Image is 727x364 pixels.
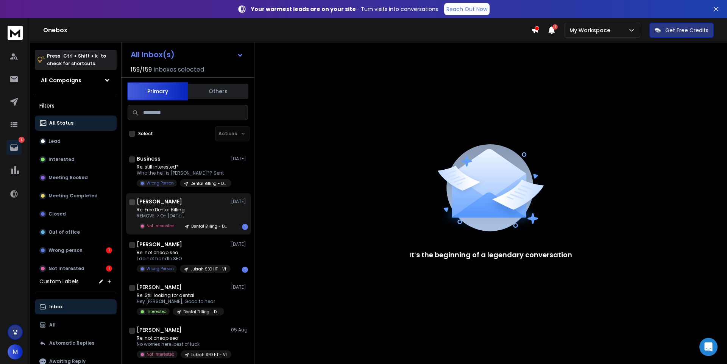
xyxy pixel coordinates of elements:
[190,266,226,272] p: Lukrah SEO HT - V1
[137,170,228,176] p: Who the hell is [PERSON_NAME]?? Sent
[188,83,248,100] button: Others
[62,52,99,60] span: Ctrl + Shift + k
[137,155,161,162] h1: Business
[231,327,248,333] p: 05 Aug
[444,3,490,15] a: Reach Out Now
[191,352,227,358] p: Lukrah SEO HT - V1
[552,24,558,30] span: 1
[137,256,228,262] p: I do not handle SEO
[137,335,228,341] p: Re: not cheap seo
[409,250,572,260] p: It’s the beginning of a legendary conversation
[35,116,117,131] button: All Status
[137,213,228,219] p: REMOVE > On [DATE],
[35,170,117,185] button: Meeting Booked
[190,181,227,186] p: Dental Billing - Direct
[19,137,25,143] p: 2
[147,309,167,314] p: Interested
[35,206,117,222] button: Closed
[48,138,61,144] p: Lead
[49,304,62,310] p: Inbox
[147,266,174,272] p: Wrong Person
[137,207,228,213] p: Re: Free Dental Billing
[125,47,250,62] button: All Inbox(s)
[251,5,356,13] strong: Your warmest leads are on your site
[48,175,88,181] p: Meeting Booked
[131,65,152,74] span: 159 / 159
[35,261,117,276] button: Not Interested1
[48,156,75,162] p: Interested
[183,309,220,315] p: Dental Billing - Direct
[231,284,248,290] p: [DATE]
[35,317,117,333] button: All
[138,131,153,137] label: Select
[35,134,117,149] button: Lead
[35,243,117,258] button: Wrong person1
[35,188,117,203] button: Meeting Completed
[49,340,94,346] p: Automatic Replies
[8,344,23,359] button: M
[137,164,228,170] p: Re: still interested?
[48,266,84,272] p: Not Interested
[137,250,228,256] p: Re: not cheap seo
[137,198,182,205] h1: [PERSON_NAME]
[137,326,182,334] h1: [PERSON_NAME]
[39,278,79,285] h3: Custom Labels
[699,338,718,356] div: Open Intercom Messenger
[6,140,22,155] a: 2
[251,5,438,13] p: – Turn visits into conversations
[127,82,188,100] button: Primary
[48,247,83,253] p: Wrong person
[665,27,708,34] p: Get Free Credits
[35,73,117,88] button: All Campaigns
[35,225,117,240] button: Out of office
[231,156,248,162] p: [DATE]
[137,241,182,248] h1: [PERSON_NAME]
[106,247,112,253] div: 1
[153,65,204,74] h3: Inboxes selected
[41,77,81,84] h1: All Campaigns
[48,193,98,199] p: Meeting Completed
[147,223,175,229] p: Not Interested
[43,26,531,35] h1: Onebox
[131,51,175,58] h1: All Inbox(s)
[35,299,117,314] button: Inbox
[446,5,487,13] p: Reach Out Now
[48,229,80,235] p: Out of office
[35,336,117,351] button: Automatic Replies
[147,180,174,186] p: Wrong Person
[137,292,224,298] p: Re: Still looking for dental
[8,26,23,40] img: logo
[137,341,228,347] p: No worries here…best of luck
[137,283,182,291] h1: [PERSON_NAME]
[106,266,112,272] div: 1
[147,352,175,357] p: Not Interested
[49,120,73,126] p: All Status
[242,224,248,230] div: 1
[649,23,714,38] button: Get Free Credits
[242,267,248,273] div: 1
[231,198,248,205] p: [DATE]
[49,322,56,328] p: All
[569,27,613,34] p: My Workspace
[48,211,66,217] p: Closed
[137,298,224,305] p: Hey [PERSON_NAME], Good to hear
[35,152,117,167] button: Interested
[191,223,228,229] p: Dental Billing - Direct
[231,241,248,247] p: [DATE]
[35,100,117,111] h3: Filters
[47,52,106,67] p: Press to check for shortcuts.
